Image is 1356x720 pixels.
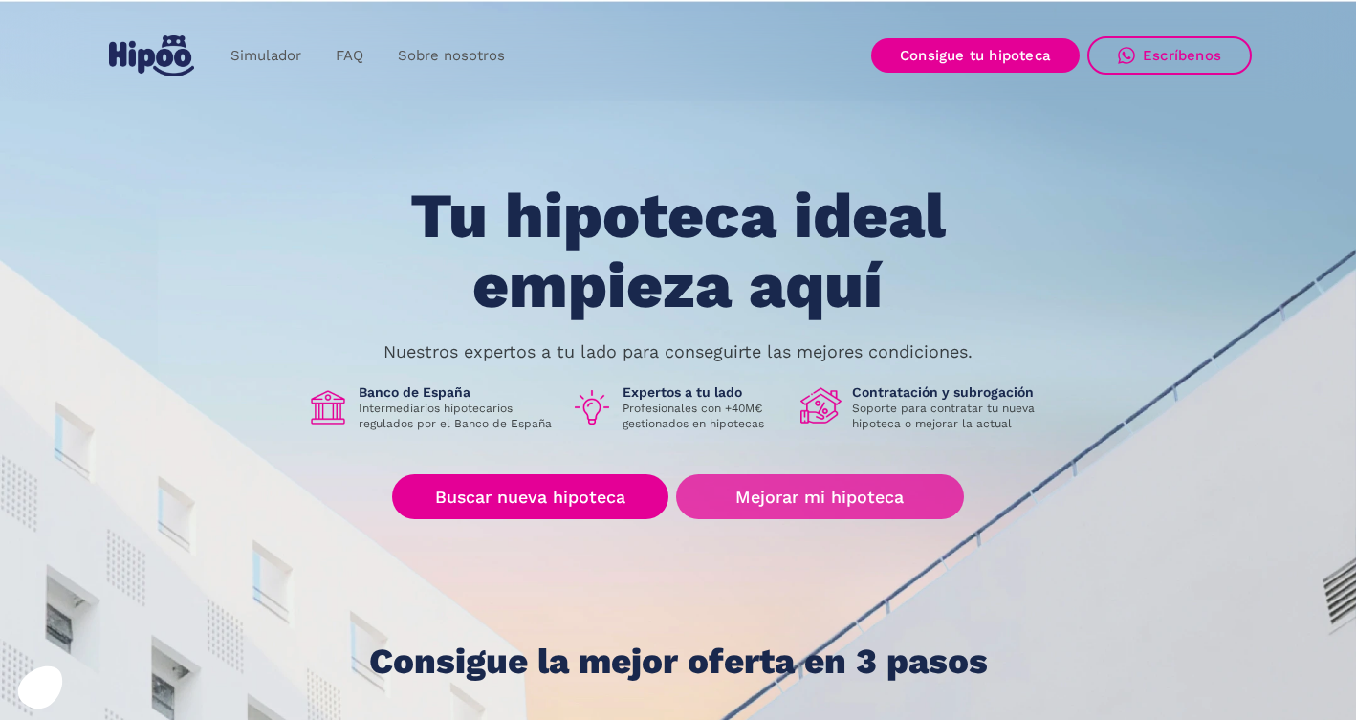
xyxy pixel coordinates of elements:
div: Escríbenos [1143,47,1221,64]
a: home [104,28,198,84]
a: Sobre nosotros [381,37,522,75]
a: Consigue tu hipoteca [871,38,1080,73]
a: Escríbenos [1087,36,1252,75]
p: Profesionales con +40M€ gestionados en hipotecas [623,401,785,431]
h1: Expertos a tu lado [623,383,785,401]
a: Simulador [213,37,318,75]
a: Buscar nueva hipoteca [392,474,668,519]
h1: Consigue la mejor oferta en 3 pasos [369,643,988,681]
h1: Contratación y subrogación [852,383,1049,401]
h1: Tu hipoteca ideal empieza aquí [316,182,1040,320]
a: Mejorar mi hipoteca [676,474,964,519]
p: Intermediarios hipotecarios regulados por el Banco de España [359,401,556,431]
p: Nuestros expertos a tu lado para conseguirte las mejores condiciones. [383,344,973,360]
h1: Banco de España [359,383,556,401]
p: Soporte para contratar tu nueva hipoteca o mejorar la actual [852,401,1049,431]
a: FAQ [318,37,381,75]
